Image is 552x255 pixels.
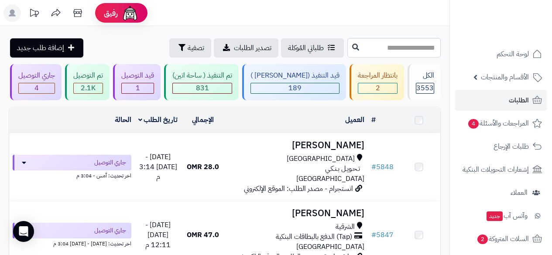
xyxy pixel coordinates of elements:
a: قيد التوصيل 1 [111,64,162,100]
span: تـحـويـل بـنـكـي [325,164,360,174]
a: العملاء [455,182,547,203]
div: 831 [173,83,232,93]
span: # [371,162,376,172]
a: طلباتي المُوكلة [281,38,344,58]
a: لوحة التحكم [455,44,547,65]
span: 2 [477,235,488,244]
span: إضافة طلب جديد [17,43,64,53]
span: إشعارات التحويلات البنكية [463,163,529,176]
div: 1 [122,83,154,93]
h3: [PERSON_NAME] [228,140,364,150]
div: تم التنفيذ ( ساحة اتين) [172,71,232,81]
div: 4 [19,83,55,93]
span: [GEOGRAPHIC_DATA] [296,241,364,252]
span: الأقسام والمنتجات [481,71,529,83]
a: الحالة [115,115,131,125]
span: جاري التوصيل [94,158,126,167]
a: الكل3553 [406,64,442,100]
a: تم التنفيذ ( ساحة اتين) 831 [162,64,240,100]
img: ai-face.png [121,4,139,22]
span: العملاء [511,187,528,199]
img: logo-2.png [493,24,544,42]
a: تاريخ الطلب [138,115,178,125]
a: إضافة طلب جديد [10,38,83,58]
span: تصفية [188,43,204,53]
a: #5848 [371,162,394,172]
a: طلبات الإرجاع [455,136,547,157]
a: إشعارات التحويلات البنكية [455,159,547,180]
span: جاري التوصيل [94,226,126,235]
div: 2077 [74,83,103,93]
a: العميل [345,115,364,125]
button: تصفية [169,38,211,58]
span: 2.1K [81,83,96,93]
div: قيد التوصيل [121,71,154,81]
span: وآتس آب [486,210,528,222]
a: السلات المتروكة2 [455,228,547,249]
span: (Tap) الدفع بالبطاقات البنكية [276,232,352,242]
a: الطلبات [455,90,547,111]
span: 47.0 OMR [187,230,219,240]
span: رفيق [104,8,118,18]
a: بانتظار المراجعة 2 [348,64,406,100]
h3: [PERSON_NAME] [228,208,364,218]
span: الطلبات [509,94,529,106]
span: # [371,230,376,240]
span: طلباتي المُوكلة [288,43,324,53]
span: طلبات الإرجاع [494,140,529,153]
span: 3553 [416,83,434,93]
span: [GEOGRAPHIC_DATA] [296,173,364,184]
span: المراجعات والأسئلة [467,117,529,129]
span: السلات المتروكة [477,233,529,245]
span: 189 [288,83,302,93]
a: تم التوصيل 2.1K [63,64,111,100]
span: 4 [34,83,39,93]
a: # [371,115,376,125]
span: [GEOGRAPHIC_DATA] [287,154,355,164]
span: 4 [468,119,479,129]
span: [DATE] - [DATE] 12:11 م [145,220,171,250]
span: 2 [376,83,380,93]
span: تصدير الطلبات [234,43,271,53]
a: جاري التوصيل 4 [8,64,63,100]
div: تم التوصيل [73,71,103,81]
div: بانتظار المراجعة [358,71,398,81]
span: انستجرام - مصدر الطلب: الموقع الإلكتروني [244,184,353,194]
span: لوحة التحكم [497,48,529,60]
a: قيد التنفيذ ([PERSON_NAME] ) 189 [240,64,348,100]
a: وآتس آبجديد [455,205,547,226]
a: المراجعات والأسئلة4 [455,113,547,134]
span: 1 [136,83,140,93]
span: 28.0 OMR [187,162,219,172]
div: جاري التوصيل [18,71,55,81]
span: 831 [196,83,209,93]
a: تصدير الطلبات [214,38,278,58]
span: [DATE] - [DATE] 3:14 م [139,152,177,182]
span: جديد [487,211,503,221]
div: اخر تحديث: أمس - 3:04 م [13,170,131,180]
a: تحديثات المنصة [23,4,45,24]
div: الكل [416,71,434,81]
a: الإجمالي [192,115,214,125]
div: Open Intercom Messenger [13,221,34,242]
a: #5847 [371,230,394,240]
div: اخر تحديث: [DATE] - [DATE] 3:04 م [13,238,131,248]
div: قيد التنفيذ ([PERSON_NAME] ) [250,71,339,81]
span: الشرقية [336,222,355,232]
div: 189 [251,83,339,93]
div: 2 [358,83,397,93]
